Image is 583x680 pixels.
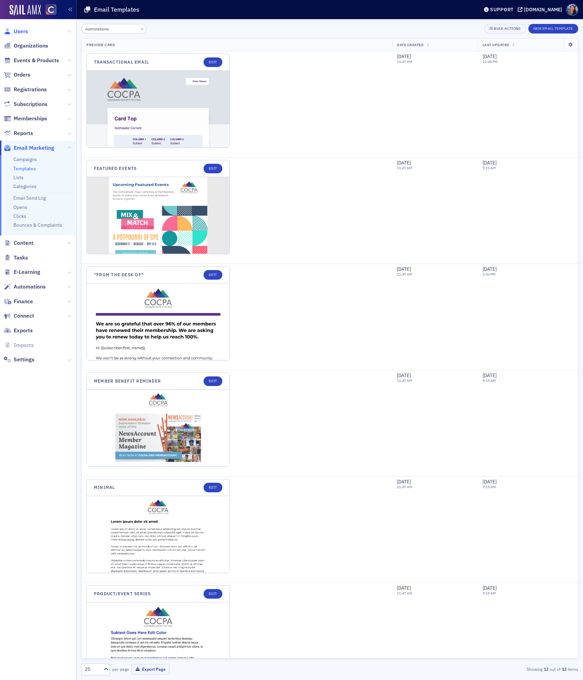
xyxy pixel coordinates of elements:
[14,356,34,363] span: Settings
[204,483,222,492] a: Edit
[94,272,144,277] a: "From the Desk Of"
[14,239,33,247] span: Content
[4,298,33,305] a: Finance
[4,342,34,349] a: Imports
[518,7,565,12] button: [DOMAIN_NAME]
[131,664,169,675] button: Export Page
[14,101,47,108] span: Subscriptions
[14,115,47,122] span: Memberships
[94,485,115,490] a: Minimal
[13,195,46,201] a: Email Send Log
[4,327,33,334] a: Exports
[4,71,30,79] a: Orders
[4,130,33,137] a: Reports
[483,378,496,383] time: 9:15 AM
[397,59,412,64] time: 11:47 AM
[483,484,496,489] time: 9:15 AM
[14,283,46,291] span: Automations
[87,390,230,497] img: email-preview-5.png
[560,666,568,672] strong: 12
[13,204,27,210] a: Opens
[46,4,56,15] img: SailAMX
[94,59,149,65] a: Transactional Email
[14,254,28,262] span: Tasks
[483,59,498,64] time: 12:48 PM
[483,266,497,272] span: [DATE]
[112,666,129,672] label: per page
[4,283,46,291] a: Automations
[13,165,36,172] a: Templates
[524,6,562,13] div: [DOMAIN_NAME]
[397,53,411,59] span: [DATE]
[13,222,62,228] a: Bounces & Complaints
[566,4,578,16] span: Profile
[397,42,424,47] span: Date Created
[4,239,33,247] a: Content
[483,372,497,378] span: [DATE]
[14,298,33,305] span: Finance
[14,268,40,276] span: E-Learning
[4,42,48,50] a: Organizations
[397,266,411,272] span: [DATE]
[13,156,37,162] a: Campaigns
[94,591,151,596] a: Product/Event Series
[490,6,514,13] div: Support
[204,589,222,599] a: Edit
[14,57,59,64] span: Events & Products
[13,183,37,189] a: Categories
[14,327,33,334] span: Exports
[204,57,222,67] a: Edit
[10,5,41,16] img: SailAMX
[204,270,222,280] a: Edit
[4,57,59,64] a: Events & Products
[94,5,139,14] h1: Email Templates
[4,28,28,35] a: Users
[494,27,520,30] div: Bulk Actions
[13,213,26,219] a: Clicks
[417,666,578,672] div: Showing out of items
[139,25,145,31] button: ×
[4,86,47,93] a: Registrations
[14,71,30,79] span: Orders
[483,591,496,596] time: 9:15 AM
[94,166,137,171] a: Featured Events
[483,53,497,59] span: [DATE]
[528,25,578,31] a: New Email Template
[397,479,411,485] span: [DATE]
[94,378,161,384] a: Member Benefit Reminder
[14,130,33,137] span: Reports
[397,372,411,378] span: [DATE]
[484,24,526,34] button: Bulk Actions
[528,24,578,34] button: New Email Template
[4,101,47,108] a: Subscriptions
[14,312,34,320] span: Connect
[87,283,230,595] img: email-preview-4.jpeg
[204,164,222,173] a: Edit
[4,268,40,276] a: E-Learning
[397,585,411,591] span: [DATE]
[204,376,222,386] a: Edit
[397,378,412,383] time: 11:47 AM
[542,666,550,672] strong: 12
[13,174,24,181] a: Lists
[4,312,34,320] a: Connect
[85,666,100,673] div: 25
[4,144,54,152] a: Email Marketing
[4,115,47,122] a: Memberships
[87,496,230,603] img: email-preview-6.png
[397,160,411,166] span: [DATE]
[14,42,48,50] span: Organizations
[81,24,147,34] input: Search…
[397,165,412,170] time: 11:47 AM
[87,177,230,284] img: email-preview-3.png
[483,585,497,591] span: [DATE]
[14,342,34,349] span: Imports
[483,165,496,170] time: 9:15 AM
[397,272,412,277] time: 11:47 AM
[483,272,496,277] time: 1:30 PM
[397,484,412,489] time: 11:47 AM
[14,86,47,93] span: Registrations
[483,479,497,485] span: [DATE]
[4,254,28,262] a: Tasks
